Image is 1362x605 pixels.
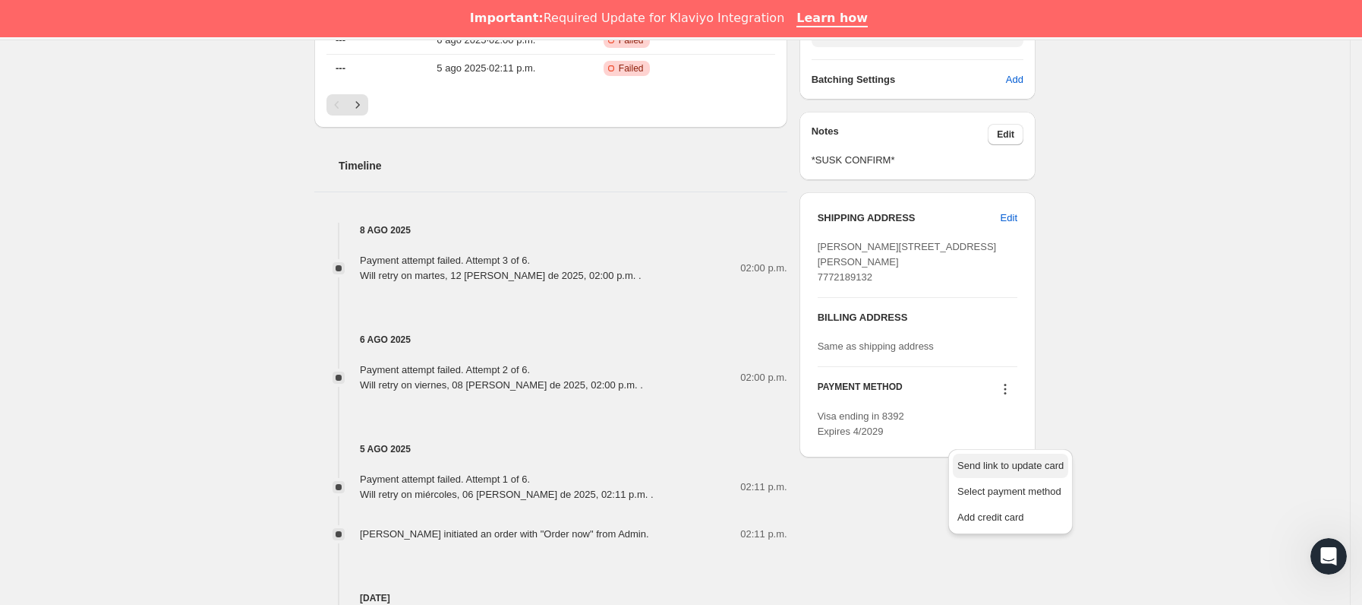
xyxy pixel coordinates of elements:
h2: Timeline [339,158,787,173]
span: Add [1006,72,1023,87]
span: [PERSON_NAME] initiated an order with "Order now" from Admin. [360,528,649,540]
span: *SUSK CONFIRM* [812,153,1023,168]
h3: SHIPPING ADDRESS [818,211,1001,226]
span: Edit [1001,211,1017,226]
h3: BILLING ADDRESS [818,310,1017,325]
h4: 8 ago 2025 [314,223,787,238]
h4: 6 ago 2025 [314,332,787,347]
span: 02:11 p.m. [740,527,787,542]
nav: Paginación [326,94,775,116]
button: Add [997,68,1033,92]
button: Send link to update card [953,454,1068,478]
button: Siguiente [347,94,368,116]
div: Payment attempt failed. Attempt 1 of 6. Will retry on miércoles, 06 [PERSON_NAME] de 2025, 02:11 ... [360,472,654,502]
button: Edit [988,124,1023,145]
iframe: Intercom live chat [1310,538,1347,575]
h3: Notes [812,124,988,145]
div: Payment attempt failed. Attempt 3 of 6. Will retry on martes, 12 [PERSON_NAME] de 2025, 02:00 p.m. . [360,253,642,283]
span: --- [336,62,345,74]
span: 02:00 p.m. [740,370,787,385]
div: Payment attempt failed. Attempt 2 of 6. Will retry on viernes, 08 [PERSON_NAME] de 2025, 02:00 p.... [360,363,643,393]
h4: 5 ago 2025 [314,442,787,457]
span: Select payment method [957,486,1061,497]
span: Failed [619,34,644,46]
button: Edit [992,206,1026,230]
span: Visa ending in 8392 Expires 4/2029 [818,410,904,437]
span: Same as shipping address [818,341,934,352]
span: Add credit card [957,512,1023,523]
span: [PERSON_NAME][STREET_ADDRESS][PERSON_NAME] 7772189132 [818,241,997,283]
h6: Batching Settings [812,72,1006,87]
span: Send link to update card [957,460,1064,471]
span: 5 ago 2025 · 02:11 p.m. [398,61,575,76]
div: Required Update for Klaviyo Integration [470,11,784,26]
button: Select payment method [953,480,1068,504]
a: Learn how [796,11,868,27]
h3: PAYMENT METHOD [818,381,903,401]
span: Edit [997,128,1014,141]
b: Important: [470,11,544,25]
button: Add credit card [953,505,1068,530]
span: 02:00 p.m. [740,261,787,276]
span: 02:11 p.m. [740,480,787,495]
span: 6 ago 2025 · 02:00 p.m. [398,33,575,48]
span: Failed [619,62,644,74]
